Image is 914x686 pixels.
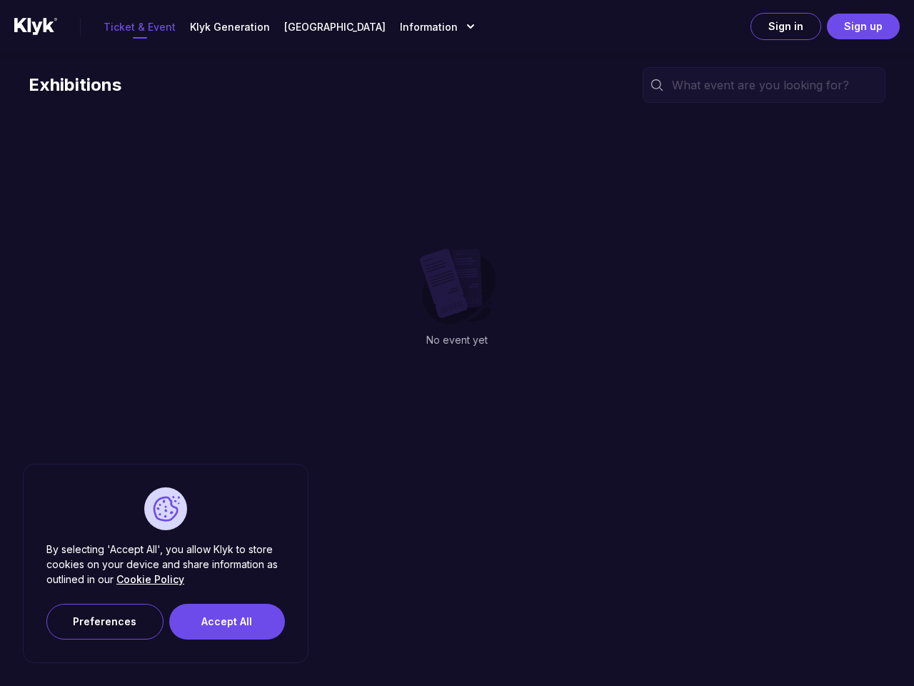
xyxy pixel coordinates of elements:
[750,13,821,40] button: Sign in
[827,14,900,39] button: Sign up
[46,604,164,640] button: Preferences
[643,67,885,103] input: What event are you looking for?
[46,542,285,587] p: By selecting 'Accept All', you allow Klyk to store cookies on your device and share information a...
[426,332,488,347] p: No event yet
[14,16,57,36] img: site-logo
[104,19,176,34] a: Ticket & Event
[400,19,458,34] p: Information
[190,19,270,34] a: Klyk Generation
[169,604,285,640] button: Accept All
[395,244,520,327] img: Empty icon
[400,19,478,34] button: Information
[284,19,386,34] a: [GEOGRAPHIC_DATA]
[116,573,184,585] a: Cookie Policy
[29,72,121,98] p: Exhibitions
